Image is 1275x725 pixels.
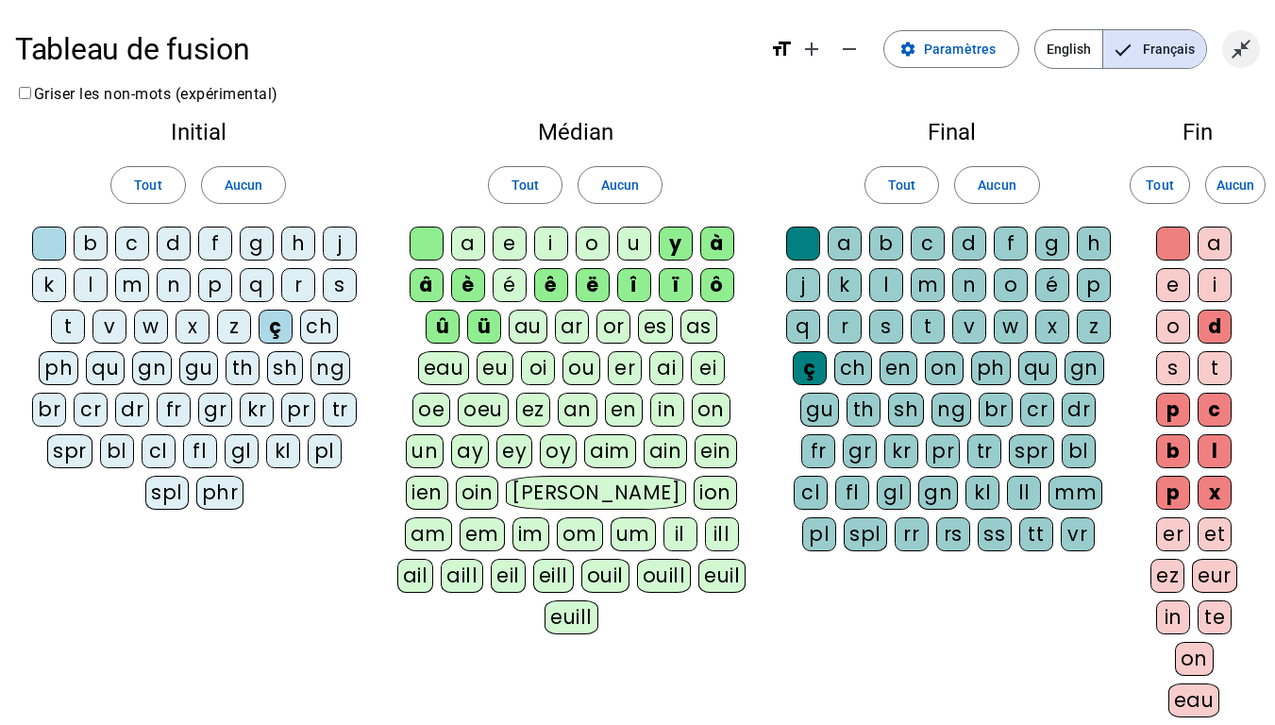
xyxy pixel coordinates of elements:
[978,174,1015,196] span: Aucun
[1230,38,1252,60] mat-icon: close_fullscreen
[793,30,830,68] button: Augmenter la taille de la police
[506,476,686,510] div: [PERSON_NAME]
[51,310,85,344] div: t
[650,393,684,427] div: in
[967,434,1001,468] div: tr
[883,30,1019,68] button: Paramètres
[441,559,483,593] div: aill
[456,476,499,510] div: oin
[477,351,513,385] div: eu
[1156,434,1190,468] div: b
[1077,310,1111,344] div: z
[835,476,869,510] div: fl
[931,393,971,427] div: ng
[134,310,168,344] div: w
[844,517,887,551] div: spl
[458,393,509,427] div: oeu
[1198,476,1232,510] div: x
[1198,434,1232,468] div: l
[994,227,1028,261] div: f
[521,351,555,385] div: oi
[911,268,945,302] div: m
[74,268,108,302] div: l
[1205,166,1266,204] button: Aucun
[692,393,730,427] div: on
[578,166,663,204] button: Aucun
[115,227,149,261] div: c
[115,268,149,302] div: m
[994,310,1028,344] div: w
[1062,393,1096,427] div: dr
[183,434,217,468] div: fl
[39,351,78,385] div: ph
[884,434,918,468] div: kr
[994,268,1028,302] div: o
[540,434,577,468] div: oy
[834,351,872,385] div: ch
[323,227,357,261] div: j
[30,121,366,143] h2: Initial
[705,517,739,551] div: ill
[406,434,444,468] div: un
[1019,517,1053,551] div: tt
[412,393,450,427] div: oe
[925,351,964,385] div: on
[1077,227,1111,261] div: h
[516,393,550,427] div: ez
[460,517,505,551] div: em
[1146,174,1173,196] span: Tout
[545,600,597,634] div: euill
[86,351,125,385] div: qu
[1198,517,1232,551] div: et
[680,310,717,344] div: as
[888,174,915,196] span: Tout
[659,268,693,302] div: ï
[534,227,568,261] div: i
[240,227,274,261] div: g
[911,227,945,261] div: c
[830,30,868,68] button: Diminuer la taille de la police
[649,351,683,385] div: ai
[92,310,126,344] div: v
[694,476,737,510] div: ion
[695,434,737,468] div: ein
[952,268,986,302] div: n
[451,434,489,468] div: ay
[562,351,600,385] div: ou
[240,268,274,302] div: q
[512,517,549,551] div: im
[467,310,501,344] div: ü
[880,351,917,385] div: en
[217,310,251,344] div: z
[698,559,746,593] div: euil
[1062,434,1096,468] div: bl
[584,434,636,468] div: aim
[1035,268,1069,302] div: é
[196,476,244,510] div: phr
[509,310,547,344] div: au
[1198,310,1232,344] div: d
[801,434,835,468] div: fr
[1150,559,1184,593] div: ez
[899,41,916,58] mat-icon: settings
[1077,268,1111,302] div: p
[281,227,315,261] div: h
[581,559,629,593] div: ouil
[1061,517,1095,551] div: vr
[605,393,643,427] div: en
[142,434,176,468] div: cl
[493,227,527,261] div: e
[786,268,820,302] div: j
[496,434,532,468] div: ey
[225,174,262,196] span: Aucun
[451,268,485,302] div: è
[15,85,278,103] label: Griser les non-mots (expérimental)
[1065,351,1104,385] div: gn
[979,393,1013,427] div: br
[74,393,108,427] div: cr
[145,476,189,510] div: spl
[1156,268,1190,302] div: e
[936,517,970,551] div: rs
[965,476,999,510] div: kl
[659,227,693,261] div: y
